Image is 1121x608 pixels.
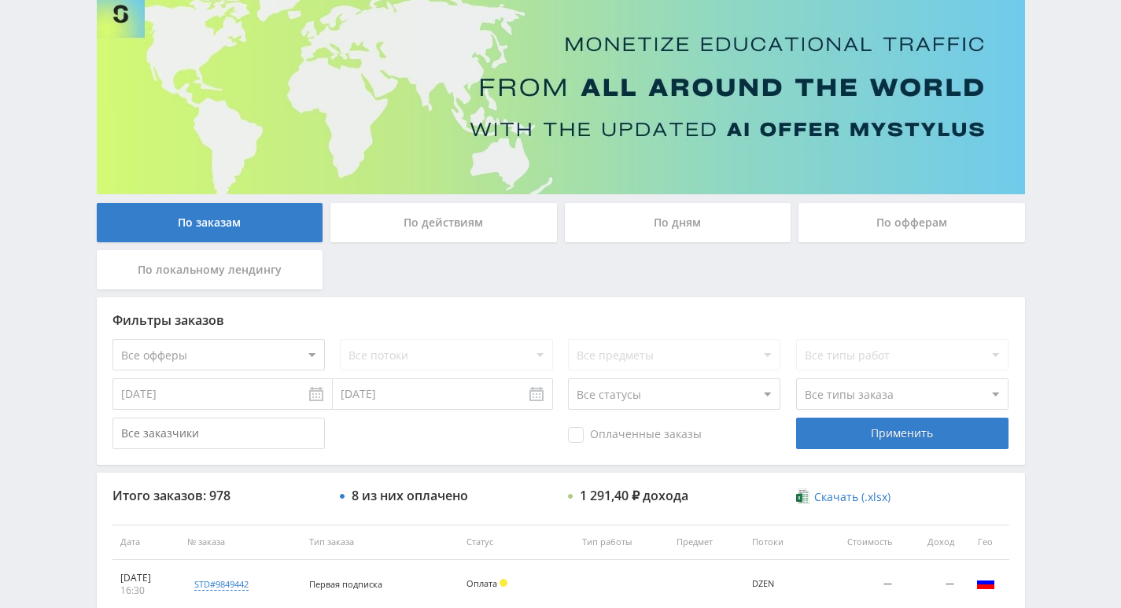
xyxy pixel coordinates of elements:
[120,584,172,597] div: 16:30
[112,488,325,503] div: Итого заказов: 978
[120,572,172,584] div: [DATE]
[796,488,809,504] img: xlsx
[813,525,901,560] th: Стоимость
[352,488,468,503] div: 8 из них оплачено
[976,573,995,592] img: rus.png
[796,489,891,505] a: Скачать (.xlsx)
[112,418,325,449] input: Все заказчики
[97,203,323,242] div: По заказам
[179,525,301,560] th: № заказа
[112,525,180,560] th: Дата
[669,525,744,560] th: Предмет
[309,578,382,590] span: Первая подписка
[112,313,1009,327] div: Фильтры заказов
[466,577,497,589] span: Оплата
[97,250,323,289] div: По локальному лендингу
[565,203,791,242] div: По дням
[500,579,507,587] span: Холд
[574,525,669,560] th: Тип работы
[744,525,813,560] th: Потоки
[752,579,805,589] div: DZEN
[962,525,1009,560] th: Гео
[798,203,1025,242] div: По офферам
[900,525,961,560] th: Доход
[459,525,573,560] th: Статус
[194,578,249,591] div: std#9849442
[568,427,702,443] span: Оплаченные заказы
[796,418,1009,449] div: Применить
[580,488,688,503] div: 1 291,40 ₽ дохода
[301,525,459,560] th: Тип заказа
[814,491,891,503] span: Скачать (.xlsx)
[330,203,557,242] div: По действиям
